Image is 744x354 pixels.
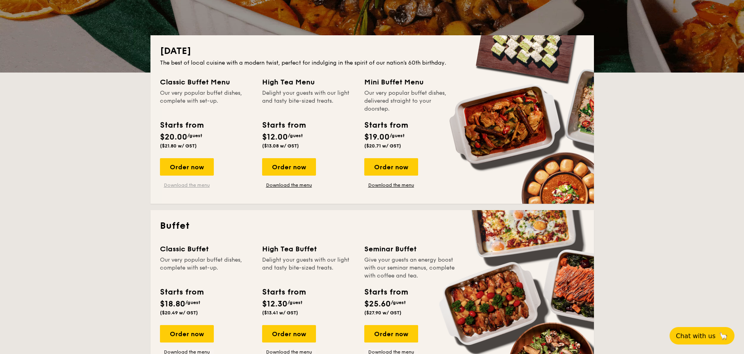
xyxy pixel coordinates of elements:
[364,77,457,88] div: Mini Buffet Menu
[160,45,584,57] h2: [DATE]
[160,89,253,113] div: Our very popular buffet dishes, complete with set-up.
[364,158,418,176] div: Order now
[160,77,253,88] div: Classic Buffet Menu
[364,119,407,131] div: Starts from
[364,286,407,298] div: Starts from
[160,182,214,188] a: Download the menu
[187,133,202,138] span: /guest
[160,325,214,343] div: Order now
[160,243,253,254] div: Classic Buffet
[288,133,303,138] span: /guest
[262,243,355,254] div: High Tea Buffet
[364,143,401,149] span: ($20.71 w/ GST)
[676,332,715,340] span: Chat with us
[262,119,305,131] div: Starts from
[160,310,198,316] span: ($20.49 w/ GST)
[160,119,203,131] div: Starts from
[262,158,316,176] div: Order now
[364,310,401,316] span: ($27.90 w/ GST)
[670,327,734,344] button: Chat with us🦙
[391,300,406,305] span: /guest
[364,325,418,343] div: Order now
[364,299,391,309] span: $25.60
[364,256,457,280] div: Give your guests an energy boost with our seminar menus, complete with coffee and tea.
[364,89,457,113] div: Our very popular buffet dishes, delivered straight to your doorstep.
[262,286,305,298] div: Starts from
[262,325,316,343] div: Order now
[364,243,457,254] div: Seminar Buffet
[262,299,287,309] span: $12.30
[364,182,418,188] a: Download the menu
[160,256,253,280] div: Our very popular buffet dishes, complete with set-up.
[262,132,288,142] span: $12.00
[160,59,584,67] div: The best of local cuisine with a modern twist, perfect for indulging in the spirit of our nation’...
[262,77,355,88] div: High Tea Menu
[364,132,390,142] span: $19.00
[262,256,355,280] div: Delight your guests with our light and tasty bite-sized treats.
[160,299,185,309] span: $18.80
[160,143,197,149] span: ($21.80 w/ GST)
[160,132,187,142] span: $20.00
[160,286,203,298] div: Starts from
[390,133,405,138] span: /guest
[262,143,299,149] span: ($13.08 w/ GST)
[262,89,355,113] div: Delight your guests with our light and tasty bite-sized treats.
[719,331,728,341] span: 🦙
[262,310,298,316] span: ($13.41 w/ GST)
[185,300,200,305] span: /guest
[262,182,316,188] a: Download the menu
[160,220,584,232] h2: Buffet
[160,158,214,176] div: Order now
[287,300,303,305] span: /guest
